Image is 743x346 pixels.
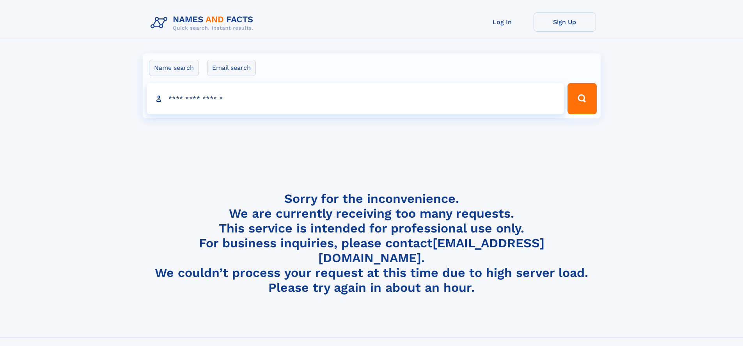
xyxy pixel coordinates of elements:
[534,12,596,32] a: Sign Up
[567,83,596,114] button: Search Button
[471,12,534,32] a: Log In
[147,12,260,34] img: Logo Names and Facts
[318,236,544,265] a: [EMAIL_ADDRESS][DOMAIN_NAME]
[149,60,199,76] label: Name search
[147,83,564,114] input: search input
[207,60,256,76] label: Email search
[147,191,596,295] h4: Sorry for the inconvenience. We are currently receiving too many requests. This service is intend...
